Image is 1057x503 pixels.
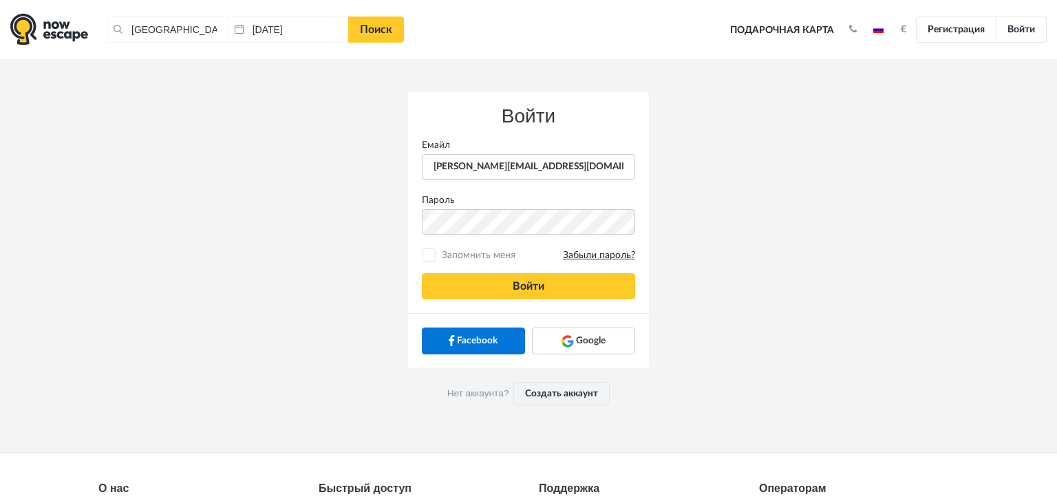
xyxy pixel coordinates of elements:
div: Быстрый доступ [319,480,518,497]
input: Город или название квеста [107,17,228,43]
a: Подарочная карта [725,15,839,45]
div: Поддержка [539,480,738,497]
div: Нет аккаунта? [408,368,649,419]
label: Пароль [412,193,645,207]
div: О нас [98,480,298,497]
a: Создать аккаунт [513,382,610,405]
span: Google [576,334,606,347]
label: Емайл [412,138,645,152]
a: Facebook [422,328,525,354]
strong: € [901,25,906,34]
a: Регистрация [916,17,996,43]
h3: Войти [422,106,635,127]
a: Войти [996,17,1047,43]
span: Запомнить меня [438,248,635,262]
a: Поиск [348,17,404,43]
span: Facebook [457,334,498,347]
button: € [894,23,913,36]
img: logo [10,13,88,45]
a: Google [532,328,635,354]
input: Дата [228,17,349,43]
img: ru.jpg [873,26,884,33]
div: Операторам [759,480,959,497]
a: Забыли пароль? [563,249,635,262]
input: Запомнить меняЗабыли пароль? [425,251,434,260]
button: Войти [422,273,635,299]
